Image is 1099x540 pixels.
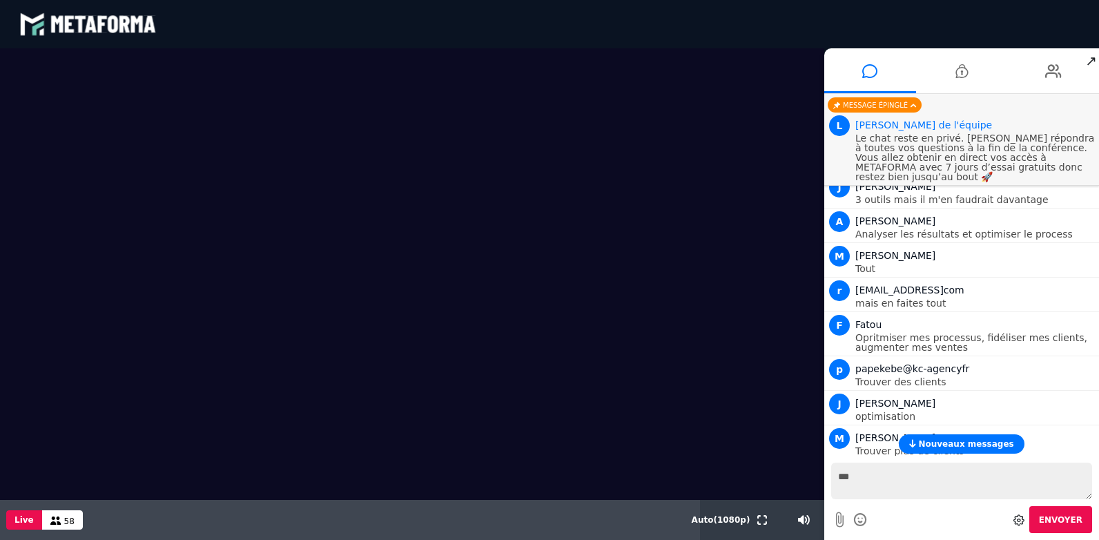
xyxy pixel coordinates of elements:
[855,229,1096,239] p: Analyser les résultats et optimiser le process
[855,250,935,261] span: [PERSON_NAME]
[855,264,1096,273] p: Tout
[918,439,1013,449] span: Nouveaux messages
[689,500,753,540] button: Auto(1080p)
[828,97,922,113] div: Message épinglé
[1083,48,1099,73] span: ↗
[855,195,1096,204] p: 3 outils mais il m'en faudrait davantage
[855,133,1096,182] p: Le chat reste en privé. [PERSON_NAME] répondra à toutes vos questions à la fin de la conférence. ...
[1039,515,1082,525] span: Envoyer
[855,377,1096,387] p: Trouver des clients
[855,298,1096,308] p: mais en faites tout
[829,177,850,197] span: J
[855,432,935,443] span: [PERSON_NAME]
[855,363,969,374] span: papekebe@kc-agencyfr
[855,119,992,131] span: Animateur
[829,359,850,380] span: p
[855,285,964,296] span: [EMAIL_ADDRESS]com
[829,115,850,136] span: L
[829,280,850,301] span: r
[855,398,935,409] span: [PERSON_NAME]
[829,315,850,336] span: F
[829,211,850,232] span: A
[855,319,882,330] span: Fatou
[855,412,1096,421] p: optimisation
[1029,506,1092,533] button: Envoyer
[6,510,42,530] button: Live
[692,515,750,525] span: Auto ( 1080 p)
[855,333,1096,352] p: Opritmiser mes processus, fidéliser mes clients, augmenter mes ventes
[855,181,935,192] span: [PERSON_NAME]
[829,428,850,449] span: M
[899,434,1024,454] button: Nouveaux messages
[829,394,850,414] span: J
[64,517,75,526] span: 58
[829,246,850,267] span: M
[855,215,935,226] span: [PERSON_NAME]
